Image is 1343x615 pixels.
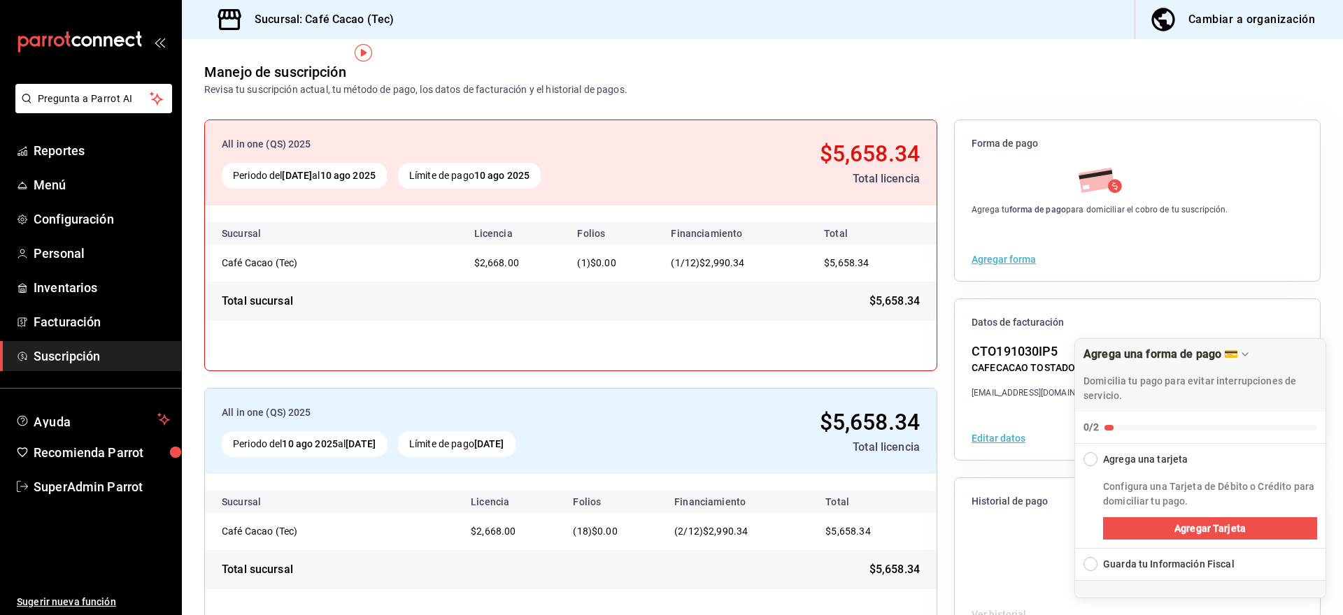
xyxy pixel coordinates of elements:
[398,431,516,457] div: Límite de pago
[972,386,1106,399] div: [EMAIL_ADDRESS][DOMAIN_NAME]
[34,210,170,229] span: Configuración
[38,92,150,106] span: Pregunta a Parrot AI
[972,254,1036,264] button: Agregar forma
[463,222,567,245] th: Licencia
[566,245,660,282] td: (1)
[972,361,1106,375] div: CAFECACAO TOSTADORES
[1103,452,1188,467] div: Agrega una tarjeta
[222,293,293,310] div: Total sucursal
[824,257,869,268] span: $5,658.34
[566,222,660,245] th: Folios
[972,342,1106,361] div: CTO191030IP5
[1174,521,1246,536] span: Agregar Tarjeta
[820,409,920,435] span: $5,658.34
[320,170,376,181] strong: 10 ago 2025
[355,44,372,61] img: Tooltip marker
[17,595,170,609] span: Sugerir nueva función
[703,526,748,537] span: $2,990.34
[34,278,170,297] span: Inventarios
[1075,339,1326,412] div: Drag to move checklist
[222,524,362,538] div: Café Cacao (Tec)
[34,477,170,496] span: SuperAdmin Parrot
[663,491,809,513] th: Financiamiento
[809,491,937,513] th: Total
[34,141,170,160] span: Reportes
[1188,10,1315,29] div: Cambiar a organización
[204,82,627,97] div: Revisa tu suscripción actual, tu método de pago, los datos de facturación y el historial de pagos.
[1103,557,1235,572] div: Guarda tu Información Fiscal
[282,438,337,449] strong: 10 ago 2025
[34,443,170,462] span: Recomienda Parrot
[222,163,387,189] div: Periodo del al
[222,496,299,507] div: Sucursal
[15,84,172,113] button: Pregunta a Parrot AI
[222,137,675,152] div: All in one (QS) 2025
[346,438,376,449] strong: [DATE]
[474,170,530,181] strong: 10 ago 2025
[807,222,937,245] th: Total
[1075,444,1326,467] button: Collapse Checklist
[671,256,796,270] div: (1/12)
[562,491,663,513] th: Folios
[243,11,394,28] h3: Sucursal: Café Cacao (Tec)
[222,228,299,239] div: Sucursal
[154,36,165,48] button: open_drawer_menu
[1083,347,1238,361] div: Agrega una forma de pago 💳
[592,526,618,537] span: $0.00
[474,257,519,268] span: $2,668.00
[686,171,920,187] div: Total licencia
[460,491,562,513] th: Licencia
[1009,205,1066,215] strong: forma de pago
[1083,420,1099,435] div: 0/2
[1075,549,1326,580] button: Expand Checklist
[222,256,362,270] div: Café Cacao (Tec)
[562,513,663,550] td: (18)
[282,170,312,181] strong: [DATE]
[673,439,920,456] div: Total licencia
[660,222,807,245] th: Financiamiento
[1083,374,1317,403] p: Domicilia tu pago para evitar interrupciones de servicio.
[825,526,870,537] span: $5,658.34
[474,438,504,449] strong: [DATE]
[869,561,920,578] span: $5,658.34
[34,347,170,366] span: Suscripción
[1103,479,1317,509] p: Configura una Tarjeta de Débito o Crédito para domiciliar tu pago.
[34,244,170,263] span: Personal
[972,433,1025,443] button: Editar datos
[34,411,152,428] span: Ayuda
[972,495,1303,508] span: Historial de pago
[1103,517,1317,540] button: Agregar Tarjeta
[398,163,541,189] div: Límite de pago
[699,257,744,268] span: $2,990.34
[820,140,920,167] span: $5,658.34
[972,203,1228,216] div: Agrega tu para domiciliar el cobro de tu suscripción.
[204,61,346,82] div: Manejo de suscripción
[1074,338,1326,598] div: Agrega una forma de pago 💳
[34,175,170,194] span: Menú
[222,405,662,420] div: All in one (QS) 2025
[222,561,293,578] div: Total sucursal
[471,526,516,537] span: $2,668.00
[972,137,1303,150] span: Forma de pago
[10,101,172,116] a: Pregunta a Parrot AI
[590,257,616,268] span: $0.00
[34,312,170,331] span: Facturación
[869,293,920,310] span: $5,658.34
[972,316,1303,329] span: Datos de facturación
[674,524,797,539] div: (2/12)
[222,431,387,457] div: Periodo del al
[1075,339,1326,443] button: Collapse Checklist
